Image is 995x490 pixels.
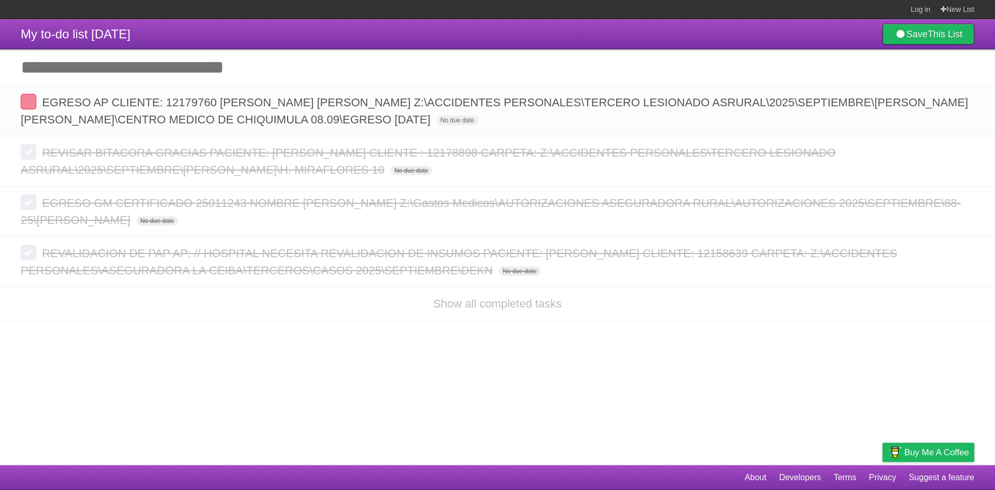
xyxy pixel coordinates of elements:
[21,146,836,176] span: REVISAR BITACORA GRACIAS PACIENTE: [PERSON_NAME] CLIENTE : 12178898 CARPETA: Z:\ACCIDENTES PERSON...
[21,247,897,277] span: REVALIDACION DE PAP AP: // HOSPITAL NECESITA REVALIDACION DE INSUMOS PACIENTE: [PERSON_NAME] CLIE...
[21,144,36,160] label: Done
[834,468,857,487] a: Terms
[888,443,902,461] img: Buy me a coffee
[21,245,36,260] label: Done
[21,194,36,210] label: Done
[21,94,36,109] label: Done
[21,96,968,126] span: EGRESO AP CLIENTE: 12179760 [PERSON_NAME] [PERSON_NAME] Z:\ACCIDENTES PERSONALES\TERCERO LESIONAD...
[904,443,969,461] span: Buy me a coffee
[909,468,974,487] a: Suggest a feature
[433,297,562,310] a: Show all completed tasks
[745,468,766,487] a: About
[499,267,541,276] span: No due date
[21,197,961,227] span: EGRESO GM CERTIFICADO 25011243 NOMBRE [PERSON_NAME] Z:\Gastos Medicos\AUTORIZACIONES ASEGURADORA ...
[21,27,131,41] span: My to-do list [DATE]
[779,468,821,487] a: Developers
[390,166,432,175] span: No due date
[436,116,478,125] span: No due date
[928,29,962,39] b: This List
[869,468,896,487] a: Privacy
[136,216,178,226] span: No due date
[883,24,974,45] a: SaveThis List
[883,443,974,462] a: Buy me a coffee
